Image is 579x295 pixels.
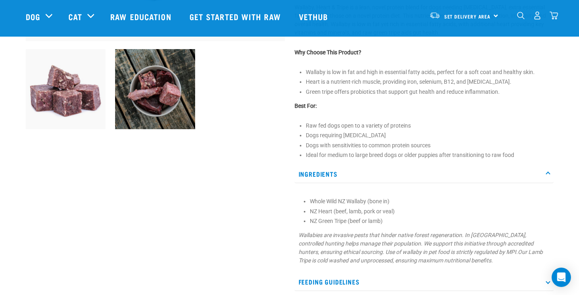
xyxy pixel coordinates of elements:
a: Cat [68,10,82,23]
li: Dogs requiring [MEDICAL_DATA] [306,131,554,140]
li: NZ Heart (beef, lamb, pork or veal) [310,207,550,216]
li: Heart is a nutrient-rich muscle, providing iron, selenium, B12, and [MEDICAL_DATA]. [306,78,554,86]
p: Feeding Guidelines [295,273,554,291]
img: THK Wallaby Fillet Chicken Neck TH [115,49,195,129]
a: Vethub [291,0,338,33]
div: Open Intercom Messenger [552,268,571,287]
a: Dog [26,10,40,23]
img: van-moving.png [429,12,440,19]
img: home-icon-1@2x.png [517,12,525,19]
span: Set Delivery Area [444,15,491,18]
img: 1174 Wallaby Heart Tripe Mix 01 [26,49,106,129]
strong: Best For: [295,103,317,109]
li: Whole Wild NZ Wallaby (bone in) [310,197,550,206]
li: Wallaby is low in fat and high in essential fatty acids, perfect for a soft coat and healthy skin. [306,68,554,76]
a: Raw Education [102,0,181,33]
em: Wallabies are invasive pests that hinder native forest regeneration. In [GEOGRAPHIC_DATA], contro... [299,232,543,264]
strong: Why Choose This Product? [295,49,361,56]
img: user.png [533,11,542,20]
li: Dogs with sensitivities to common protein sources [306,141,554,150]
li: Raw fed dogs open to a variety of proteins [306,122,554,130]
li: Ideal for medium to large breed dogs or older puppies after transitioning to raw food [306,151,554,159]
em: Our Lamb Tripe is cold washed and unprocessed, ensuring maximum nutritional benefits. [299,249,543,264]
a: Get started with Raw [181,0,291,33]
p: Ingredients [295,165,554,183]
li: NZ Green Tripe (beef or lamb) [310,217,550,225]
li: Green tripe offers probiotics that support gut health and reduce inflammation. [306,88,554,96]
img: home-icon@2x.png [550,11,558,20]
